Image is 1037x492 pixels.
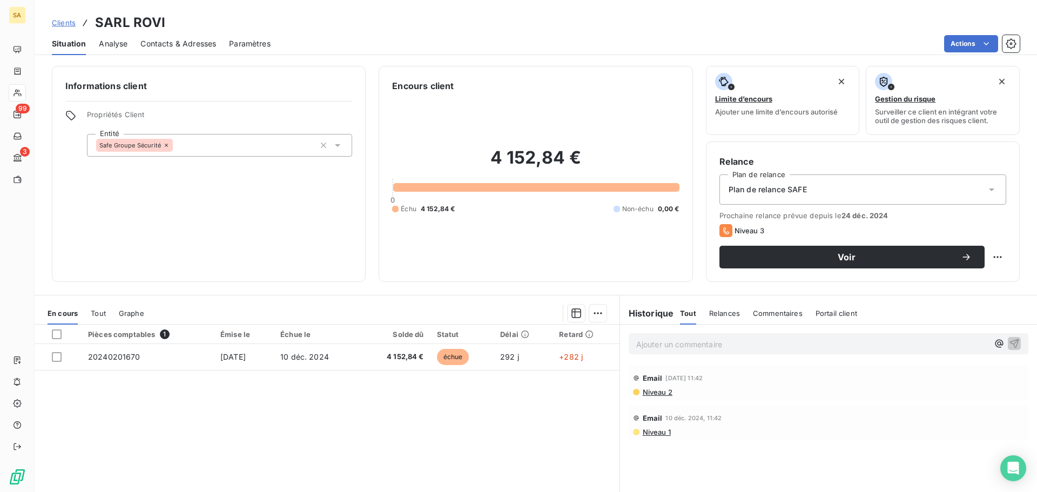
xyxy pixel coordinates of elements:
[140,38,216,49] span: Contacts & Adresses
[88,352,140,361] span: 20240201670
[421,204,455,214] span: 4 152,84 €
[643,414,663,422] span: Email
[706,66,860,135] button: Limite d’encoursAjouter une limite d’encours autorisé
[665,415,722,421] span: 10 déc. 2024, 11:42
[52,17,76,28] a: Clients
[944,35,998,52] button: Actions
[367,352,424,362] span: 4 152,84 €
[16,104,30,113] span: 99
[719,246,985,268] button: Voir
[875,95,935,103] span: Gestion du risque
[220,330,267,339] div: Émise le
[559,330,612,339] div: Retard
[280,330,354,339] div: Échue le
[88,329,207,339] div: Pièces comptables
[401,204,416,214] span: Échu
[680,309,696,318] span: Tout
[52,18,76,27] span: Clients
[816,309,857,318] span: Portail client
[52,38,86,49] span: Situation
[20,147,30,157] span: 3
[87,110,352,125] span: Propriétés Client
[719,155,1006,168] h6: Relance
[735,226,764,235] span: Niveau 3
[392,147,679,179] h2: 4 152,84 €
[875,107,1011,125] span: Surveiller ce client en intégrant votre outil de gestion des risques client.
[65,79,352,92] h6: Informations client
[715,95,772,103] span: Limite d’encours
[729,184,807,195] span: Plan de relance SAFE
[643,374,663,382] span: Email
[437,330,488,339] div: Statut
[1000,455,1026,481] div: Open Intercom Messenger
[99,142,161,149] span: Safe Groupe Sécurité
[91,309,106,318] span: Tout
[642,388,672,396] span: Niveau 2
[437,349,469,365] span: échue
[732,253,961,261] span: Voir
[709,309,740,318] span: Relances
[559,352,583,361] span: +282 j
[9,6,26,24] div: SA
[665,375,703,381] span: [DATE] 11:42
[173,140,181,150] input: Ajouter une valeur
[48,309,78,318] span: En cours
[620,307,674,320] h6: Historique
[866,66,1020,135] button: Gestion du risqueSurveiller ce client en intégrant votre outil de gestion des risques client.
[715,107,838,116] span: Ajouter une limite d’encours autorisé
[160,329,170,339] span: 1
[622,204,654,214] span: Non-échu
[841,211,888,220] span: 24 déc. 2024
[658,204,679,214] span: 0,00 €
[119,309,144,318] span: Graphe
[99,38,127,49] span: Analyse
[280,352,329,361] span: 10 déc. 2024
[229,38,271,49] span: Paramètres
[367,330,424,339] div: Solde dû
[220,352,246,361] span: [DATE]
[753,309,803,318] span: Commentaires
[95,13,165,32] h3: SARL ROVI
[719,211,1006,220] span: Prochaine relance prévue depuis le
[392,79,454,92] h6: Encours client
[9,468,26,486] img: Logo LeanPay
[500,352,519,361] span: 292 j
[390,196,395,204] span: 0
[500,330,546,339] div: Délai
[642,428,671,436] span: Niveau 1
